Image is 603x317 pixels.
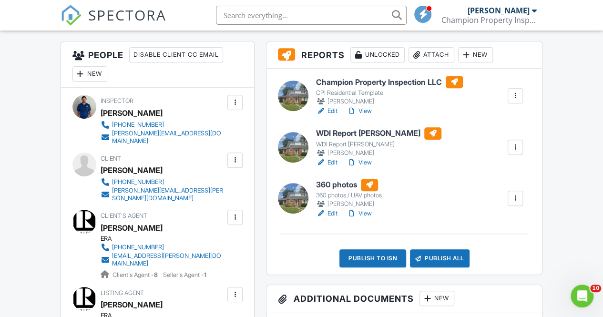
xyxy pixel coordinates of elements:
a: [EMAIL_ADDRESS][PERSON_NAME][DOMAIN_NAME] [101,252,225,267]
strong: 8 [154,271,158,278]
div: New [419,291,454,306]
div: [PERSON_NAME] [101,163,163,177]
div: Attach [409,47,454,62]
strong: 1 [204,271,206,278]
img: The Best Home Inspection Software - Spectora [61,5,82,26]
h3: Additional Documents [266,285,542,312]
div: WDI Report [PERSON_NAME] [316,141,441,148]
a: View [347,106,372,116]
div: [PERSON_NAME][EMAIL_ADDRESS][DOMAIN_NAME] [112,130,225,145]
h6: Champion Property Inspection LLC [316,76,463,88]
a: [PERSON_NAME][EMAIL_ADDRESS][DOMAIN_NAME] [101,130,225,145]
a: [PERSON_NAME][EMAIL_ADDRESS][PERSON_NAME][DOMAIN_NAME] [101,187,225,202]
a: [PERSON_NAME] [101,221,163,235]
a: WDI Report [PERSON_NAME] WDI Report [PERSON_NAME] [PERSON_NAME] [316,127,441,158]
div: CPI Residential Template [316,89,463,97]
a: [PERSON_NAME] [101,297,163,312]
a: Champion Property Inspection LLC CPI Residential Template [PERSON_NAME] [316,76,463,106]
div: [PHONE_NUMBER] [112,121,164,129]
input: Search everything... [216,6,407,25]
a: Edit [316,158,337,167]
div: [PERSON_NAME] [316,199,382,209]
div: Publish All [410,249,470,267]
div: Publish to ISN [339,249,406,267]
div: New [458,47,493,62]
div: New [72,66,107,82]
a: 360 photos 360 photos / UAV photos [PERSON_NAME] [316,179,382,209]
div: [EMAIL_ADDRESS][PERSON_NAME][DOMAIN_NAME] [112,252,225,267]
a: View [347,209,372,218]
div: [PERSON_NAME] [101,106,163,120]
div: [PHONE_NUMBER] [112,244,164,251]
a: [PHONE_NUMBER] [101,243,225,252]
div: [PERSON_NAME][EMAIL_ADDRESS][PERSON_NAME][DOMAIN_NAME] [112,187,225,202]
a: SPECTORA [61,13,166,33]
div: [PHONE_NUMBER] [112,178,164,186]
a: View [347,158,372,167]
span: Inspector [101,97,133,104]
div: 360 photos / UAV photos [316,192,382,199]
span: SPECTORA [88,5,166,25]
span: Listing Agent [101,289,144,297]
a: [PHONE_NUMBER] [101,177,225,187]
span: Client's Agent - [112,271,159,278]
h6: 360 photos [316,179,382,191]
div: ERA [101,235,233,243]
h3: People [61,41,255,88]
div: [PERSON_NAME] [316,97,463,106]
iframe: Intercom live chat [571,285,593,307]
div: Disable Client CC Email [129,47,223,62]
h6: WDI Report [PERSON_NAME] [316,127,441,140]
span: Client [101,155,121,162]
h3: Reports [266,41,542,69]
span: Client's Agent [101,212,147,219]
div: Unlocked [350,47,405,62]
div: [PERSON_NAME] [316,148,441,158]
div: [PERSON_NAME] [468,6,530,15]
span: Seller's Agent - [163,271,206,278]
a: [PHONE_NUMBER] [101,120,225,130]
div: Champion Property Inspection LLC [441,15,537,25]
a: Edit [316,209,337,218]
span: 10 [590,285,601,292]
a: Edit [316,106,337,116]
